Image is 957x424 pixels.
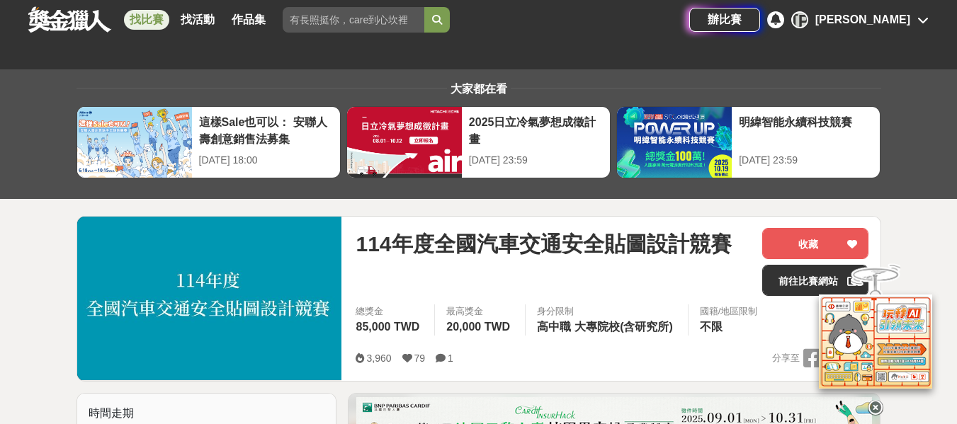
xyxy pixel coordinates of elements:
span: 大家都在看 [447,83,511,95]
a: 作品集 [226,10,271,30]
a: 找活動 [175,10,220,30]
div: [PERSON_NAME] [791,11,808,28]
div: [PERSON_NAME] [815,11,910,28]
button: 收藏 [762,228,868,259]
div: 明緯智能永續科技競賽 [739,114,873,146]
div: 2025日立冷氣夢想成徵計畫 [469,114,603,146]
a: 明緯智能永續科技競賽[DATE] 23:59 [616,106,880,178]
span: 79 [414,353,426,364]
span: 大專院校(含研究所) [574,321,673,333]
div: 身分限制 [537,304,676,319]
div: 國籍/地區限制 [700,304,758,319]
a: 前往比賽網站 [762,265,868,296]
span: 不限 [700,321,723,333]
span: 1 [448,353,453,364]
span: 114年度全國汽車交通安全貼圖設計競賽 [356,228,731,260]
a: 找比賽 [124,10,169,30]
span: 20,000 TWD [446,321,510,333]
a: 這樣Sale也可以： 安聯人壽創意銷售法募集[DATE] 18:00 [77,106,341,178]
span: 3,960 [366,353,391,364]
input: 有長照挺你，care到心坎裡！青春出手，拍出照顧 影音徵件活動 [283,7,424,33]
a: 辦比賽 [689,8,760,32]
span: 最高獎金 [446,304,514,319]
div: [DATE] 23:59 [739,153,873,168]
span: 85,000 TWD [356,321,419,333]
span: 總獎金 [356,304,423,319]
div: [DATE] 23:59 [469,153,603,168]
a: 2025日立冷氣夢想成徵計畫[DATE] 23:59 [346,106,611,178]
img: d2146d9a-e6f6-4337-9592-8cefde37ba6b.png [819,294,932,389]
span: 分享至 [772,348,800,369]
img: Cover Image [77,217,342,380]
div: [DATE] 18:00 [199,153,333,168]
div: 這樣Sale也可以： 安聯人壽創意銷售法募集 [199,114,333,146]
span: 高中職 [537,321,571,333]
